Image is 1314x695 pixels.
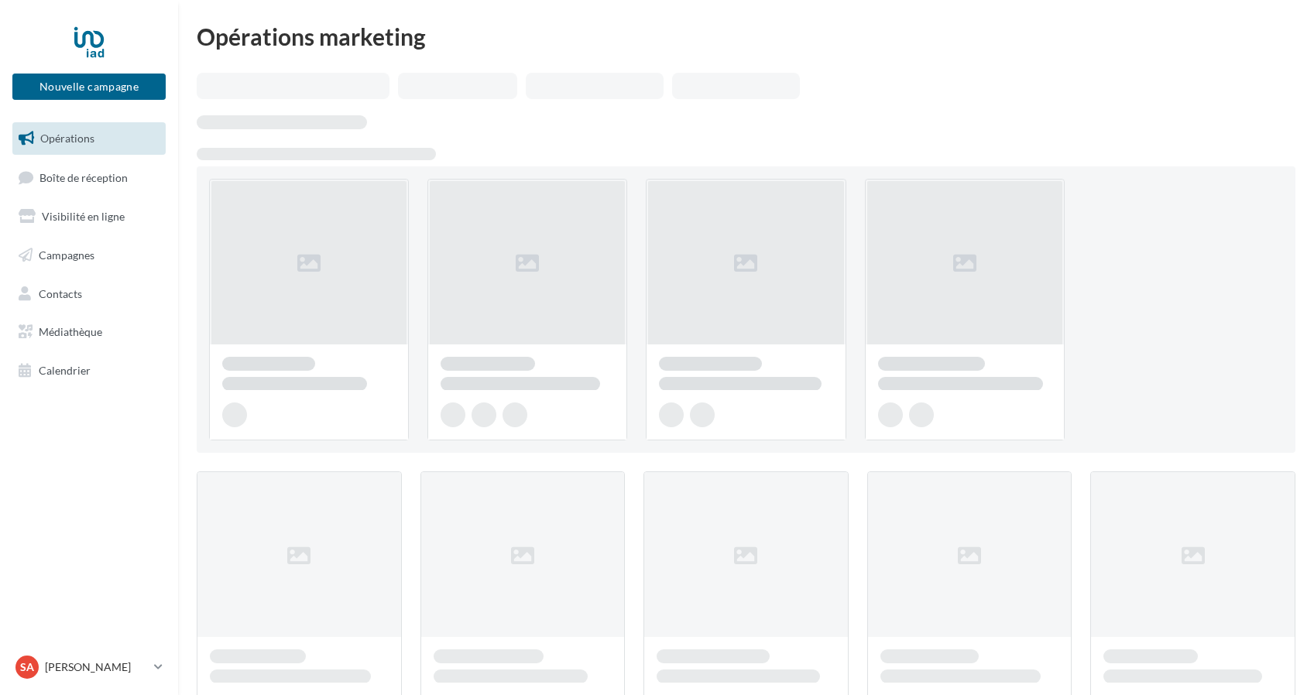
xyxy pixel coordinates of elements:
[39,170,128,183] span: Boîte de réception
[39,286,82,300] span: Contacts
[42,210,125,223] span: Visibilité en ligne
[39,248,94,262] span: Campagnes
[9,122,169,155] a: Opérations
[9,200,169,233] a: Visibilité en ligne
[45,659,148,675] p: [PERSON_NAME]
[39,364,91,377] span: Calendrier
[9,278,169,310] a: Contacts
[197,25,1295,48] div: Opérations marketing
[9,316,169,348] a: Médiathèque
[20,659,34,675] span: SA
[12,74,166,100] button: Nouvelle campagne
[9,354,169,387] a: Calendrier
[9,161,169,194] a: Boîte de réception
[12,652,166,682] a: SA [PERSON_NAME]
[9,239,169,272] a: Campagnes
[40,132,94,145] span: Opérations
[39,325,102,338] span: Médiathèque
